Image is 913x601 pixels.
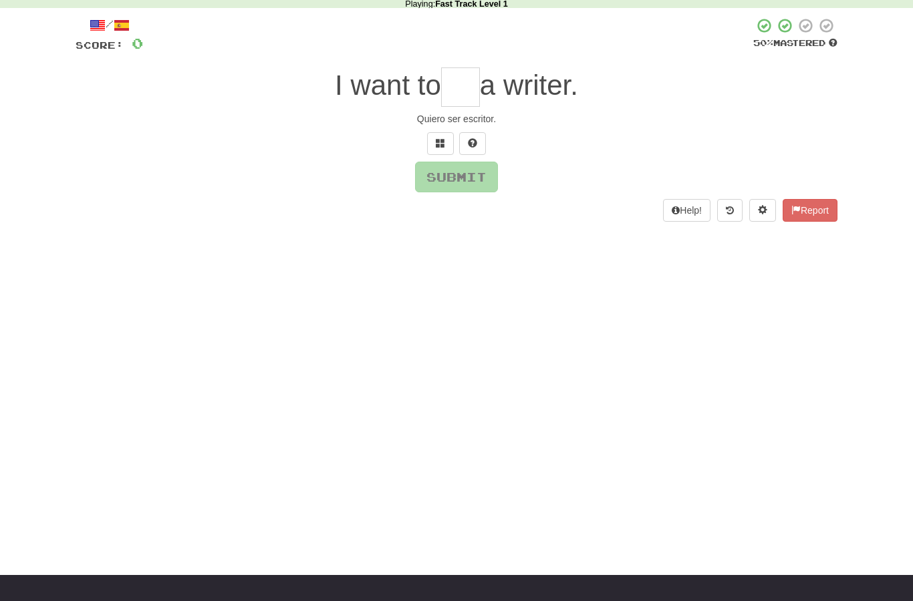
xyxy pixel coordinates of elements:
div: / [76,17,143,34]
span: 50 % [753,37,773,48]
button: Report [783,199,837,222]
button: Switch sentence to multiple choice alt+p [427,132,454,155]
button: Help! [663,199,710,222]
div: Quiero ser escritor. [76,112,837,126]
div: Mastered [753,37,837,49]
span: Score: [76,39,124,51]
span: I want to [335,69,441,101]
button: Submit [415,162,498,192]
span: a writer. [480,69,578,101]
span: 0 [132,35,143,51]
button: Single letter hint - you only get 1 per sentence and score half the points! alt+h [459,132,486,155]
button: Round history (alt+y) [717,199,743,222]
